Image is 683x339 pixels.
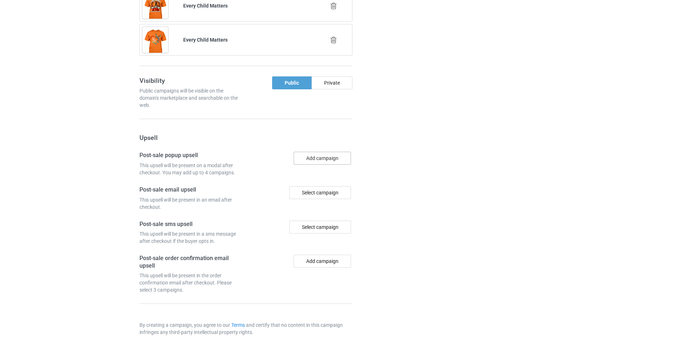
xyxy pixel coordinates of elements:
[139,272,243,293] div: This upsell will be present in the order confirmation email after checkout. Please select 3 campa...
[139,255,243,269] h4: Post-sale order confirmation email upsell
[139,87,243,109] div: Public campaigns will be visible on the domain's marketplace and searchable on the web.
[139,230,243,245] div: This upsell will be present in a sms message after checkout if the buyer opts in.
[289,221,351,234] div: Select campaign
[139,196,243,211] div: This upsell will be present in an email after checkout.
[139,221,243,228] h4: Post-sale sms upsell
[139,152,243,159] h4: Post-sale popup upsell
[139,186,243,194] h4: Post-sale email upsell
[294,255,351,268] button: Add campaign
[139,133,352,142] h3: Upsell
[139,76,243,85] h3: Visibility
[231,322,245,328] a: Terms
[294,152,351,165] button: Add campaign
[183,37,228,43] b: Every Child Matters
[183,3,228,9] b: Every Child Matters
[289,186,351,199] div: Select campaign
[139,162,243,176] div: This upsell will be present on a modal after checkout. You may add up to 4 campaigns.
[312,76,352,89] div: Private
[272,76,312,89] div: Public
[139,321,352,336] p: By creating a campaign, you agree to our and certify that no content in this campaign infringes a...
